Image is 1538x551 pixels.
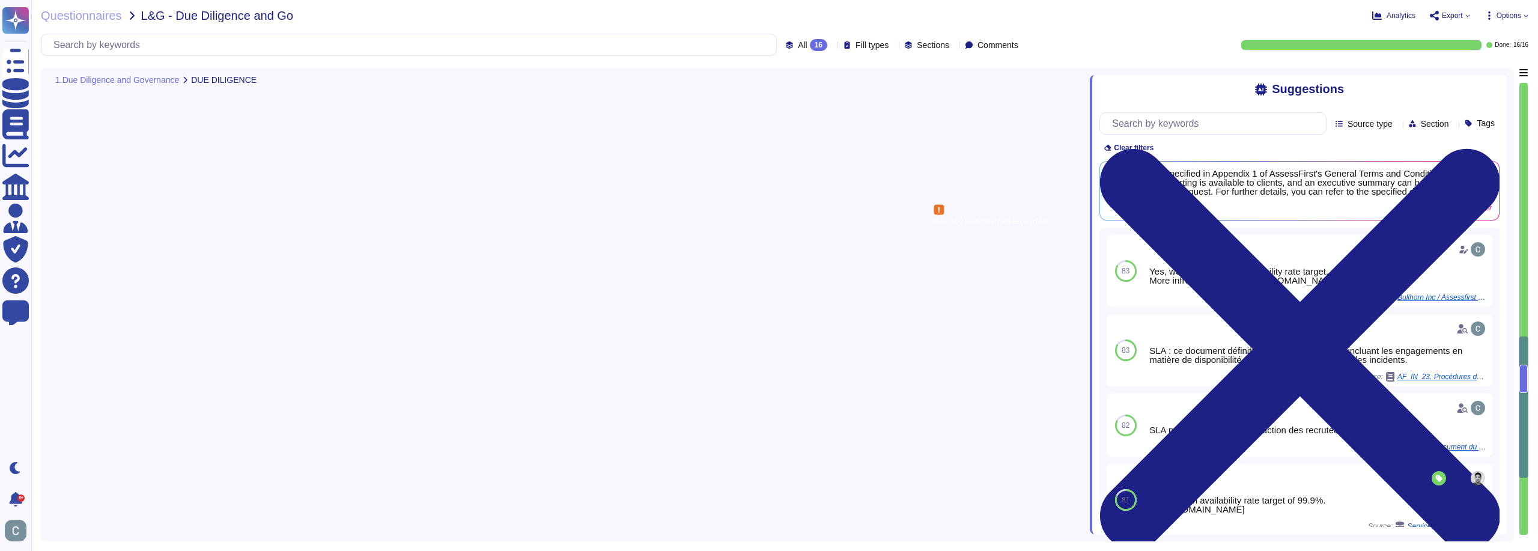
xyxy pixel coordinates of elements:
span: 83 [1122,347,1129,354]
img: user [1471,401,1485,415]
span: Analytics [1387,12,1415,19]
span: DUE DILIGENCE [191,76,257,84]
span: Comments [977,41,1018,49]
span: Export [1442,12,1463,19]
span: Questionnaires [41,10,122,22]
div: 16 [810,39,827,51]
span: 16 / 16 [1513,42,1528,48]
span: Done: [1495,42,1511,48]
span: L&G - Due Diligence and Go [141,10,293,22]
button: Analytics [1372,11,1415,20]
img: user [5,520,26,541]
div: 9+ [17,495,25,502]
img: user [1471,321,1485,336]
span: All [798,41,807,49]
span: Sections [917,41,949,49]
img: user [1471,242,1485,257]
button: user [2,517,35,544]
span: 81 [1122,496,1129,504]
span: Options [1497,12,1521,19]
span: Fill types [856,41,889,49]
input: Search by keywords [47,34,776,55]
span: 83 [1122,267,1129,275]
span: 82 [1122,422,1129,429]
input: Search by keywords [1106,113,1326,134]
span: 1.Due Diligence and Governance [55,76,179,84]
img: user [1471,471,1485,486]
